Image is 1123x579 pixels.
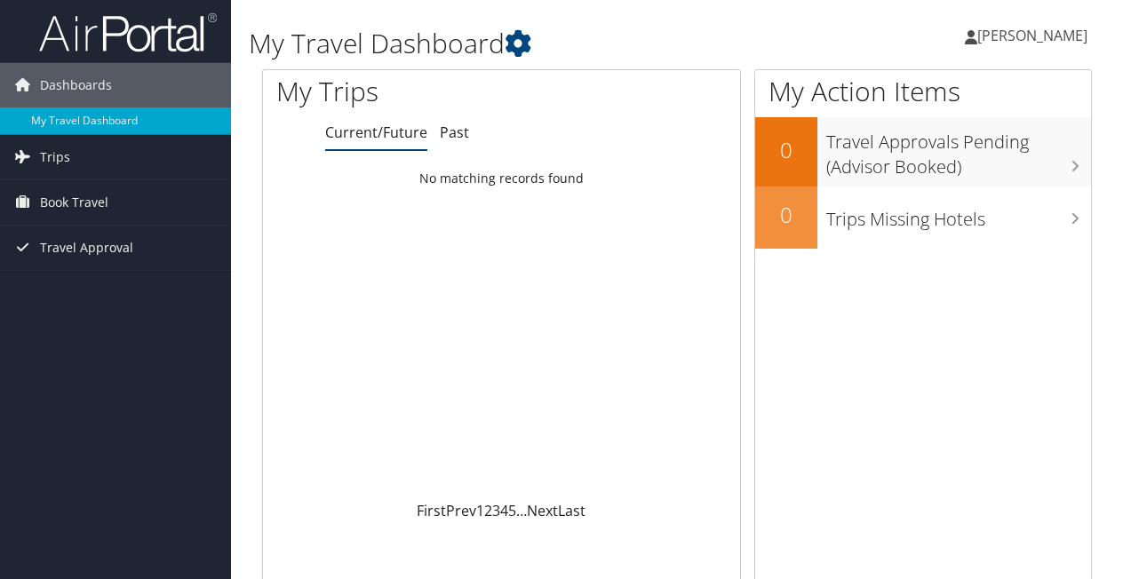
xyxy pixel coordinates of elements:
[476,501,484,520] a: 1
[826,121,1091,179] h3: Travel Approvals Pending (Advisor Booked)
[417,501,446,520] a: First
[446,501,476,520] a: Prev
[249,25,820,62] h1: My Travel Dashboard
[755,135,817,165] h2: 0
[516,501,527,520] span: …
[826,198,1091,232] h3: Trips Missing Hotels
[500,501,508,520] a: 4
[39,12,217,53] img: airportal-logo.png
[527,501,558,520] a: Next
[440,123,469,142] a: Past
[40,135,70,179] span: Trips
[263,163,740,194] td: No matching records found
[508,501,516,520] a: 5
[755,200,817,230] h2: 0
[40,180,108,225] span: Book Travel
[755,117,1091,186] a: 0Travel Approvals Pending (Advisor Booked)
[276,73,528,110] h1: My Trips
[755,186,1091,249] a: 0Trips Missing Hotels
[965,9,1105,62] a: [PERSON_NAME]
[492,501,500,520] a: 3
[755,73,1091,110] h1: My Action Items
[40,226,133,270] span: Travel Approval
[484,501,492,520] a: 2
[40,63,112,107] span: Dashboards
[325,123,427,142] a: Current/Future
[558,501,585,520] a: Last
[977,26,1087,45] span: [PERSON_NAME]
